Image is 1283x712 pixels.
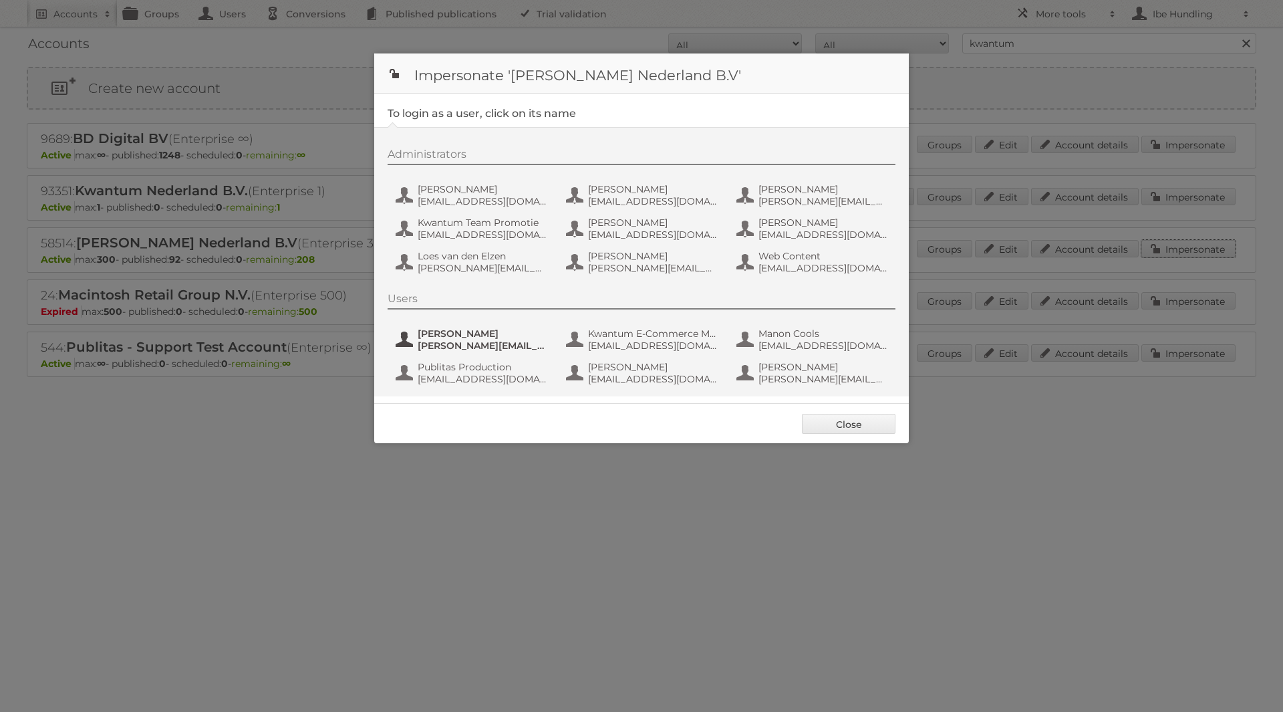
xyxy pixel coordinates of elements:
span: [EMAIL_ADDRESS][DOMAIN_NAME] [758,340,888,352]
span: [PERSON_NAME][EMAIL_ADDRESS][DOMAIN_NAME] [588,262,718,274]
span: [EMAIL_ADDRESS][DOMAIN_NAME] [418,195,547,207]
span: [PERSON_NAME] [758,361,888,373]
span: [PERSON_NAME] [418,183,547,195]
span: [EMAIL_ADDRESS][DOMAIN_NAME] [758,229,888,241]
span: Manon Cools [758,328,888,340]
button: [PERSON_NAME] [EMAIL_ADDRESS][DOMAIN_NAME] [565,215,722,242]
span: [PERSON_NAME][EMAIL_ADDRESS][DOMAIN_NAME] [418,262,547,274]
legend: To login as a user, click on its name [388,107,576,120]
span: [PERSON_NAME][EMAIL_ADDRESS][DOMAIN_NAME] [758,373,888,385]
button: Loes van den Elzen [PERSON_NAME][EMAIL_ADDRESS][DOMAIN_NAME] [394,249,551,275]
span: Kwantum E-Commerce Marketing [588,328,718,340]
span: [PERSON_NAME][EMAIL_ADDRESS][DOMAIN_NAME] [758,195,888,207]
a: Close [802,414,895,434]
span: [EMAIL_ADDRESS][DOMAIN_NAME] [588,340,718,352]
div: Administrators [388,148,895,165]
span: Kwantum Team Promotie [418,217,547,229]
span: [PERSON_NAME][EMAIL_ADDRESS][DOMAIN_NAME] [418,340,547,352]
h1: Impersonate '[PERSON_NAME] Nederland B.V' [374,53,909,94]
span: [EMAIL_ADDRESS][DOMAIN_NAME] [758,262,888,274]
button: Manon Cools [EMAIL_ADDRESS][DOMAIN_NAME] [735,326,892,353]
button: [PERSON_NAME] [EMAIL_ADDRESS][DOMAIN_NAME] [565,182,722,209]
span: Loes van den Elzen [418,250,547,262]
span: Web Content [758,250,888,262]
span: [PERSON_NAME] [588,361,718,373]
button: [PERSON_NAME] [EMAIL_ADDRESS][DOMAIN_NAME] [735,215,892,242]
button: [PERSON_NAME] [PERSON_NAME][EMAIL_ADDRESS][DOMAIN_NAME] [735,182,892,209]
button: [PERSON_NAME] [PERSON_NAME][EMAIL_ADDRESS][DOMAIN_NAME] [735,360,892,386]
button: Publitas Production [EMAIL_ADDRESS][DOMAIN_NAME] [394,360,551,386]
button: [PERSON_NAME] [PERSON_NAME][EMAIL_ADDRESS][DOMAIN_NAME] [565,249,722,275]
span: [PERSON_NAME] [588,217,718,229]
div: Users [388,292,895,310]
button: Kwantum Team Promotie [EMAIL_ADDRESS][DOMAIN_NAME] [394,215,551,242]
span: [EMAIL_ADDRESS][DOMAIN_NAME] [418,229,547,241]
span: [PERSON_NAME] [758,183,888,195]
button: Web Content [EMAIL_ADDRESS][DOMAIN_NAME] [735,249,892,275]
span: [EMAIL_ADDRESS][DOMAIN_NAME] [588,229,718,241]
span: [PERSON_NAME] [588,183,718,195]
span: Publitas Production [418,361,547,373]
span: [PERSON_NAME] [418,328,547,340]
span: [EMAIL_ADDRESS][DOMAIN_NAME] [418,373,547,385]
span: [PERSON_NAME] [588,250,718,262]
span: [EMAIL_ADDRESS][DOMAIN_NAME] [588,195,718,207]
button: [PERSON_NAME] [EMAIL_ADDRESS][DOMAIN_NAME] [565,360,722,386]
button: [PERSON_NAME] [EMAIL_ADDRESS][DOMAIN_NAME] [394,182,551,209]
button: Kwantum E-Commerce Marketing [EMAIL_ADDRESS][DOMAIN_NAME] [565,326,722,353]
span: [EMAIL_ADDRESS][DOMAIN_NAME] [588,373,718,385]
span: [PERSON_NAME] [758,217,888,229]
button: [PERSON_NAME] [PERSON_NAME][EMAIL_ADDRESS][DOMAIN_NAME] [394,326,551,353]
